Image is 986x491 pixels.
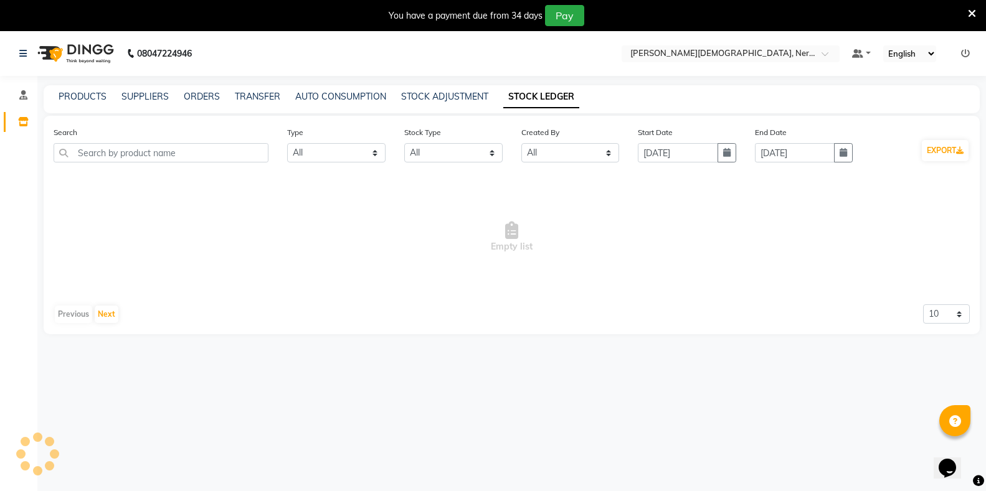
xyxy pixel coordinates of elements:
[59,91,107,102] a: PRODUCTS
[934,441,974,479] iframe: chat widget
[287,127,303,138] label: Type
[295,91,386,102] a: AUTO CONSUMPTION
[401,91,488,102] a: STOCK ADJUSTMENT
[184,91,220,102] a: ORDERS
[404,127,441,138] label: Stock Type
[389,9,543,22] div: You have a payment due from 34 days
[95,306,118,323] button: Next
[32,36,117,71] img: logo
[54,143,268,162] input: Search by product name
[54,175,970,299] span: Empty list
[137,36,192,71] b: 08047224946
[235,91,280,102] a: TRANSFER
[755,127,787,138] label: End Date
[922,140,969,161] button: EXPORT
[121,91,169,102] a: SUPPLIERS
[54,127,77,138] label: Search
[521,127,559,138] label: Created By
[545,5,584,26] button: Pay
[503,86,579,108] a: STOCK LEDGER
[638,127,673,138] label: Start Date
